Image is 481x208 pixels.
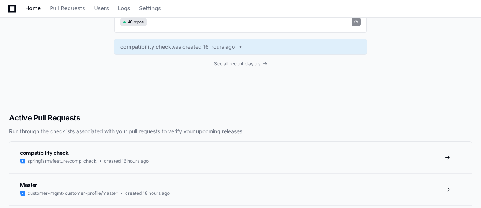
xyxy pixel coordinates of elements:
[9,173,472,205] a: Mastercustomer-mgmt-customer-profile/mastercreated 18 hours ago
[9,112,472,123] h2: Active Pull Requests
[125,190,170,196] span: created 18 hours ago
[214,61,260,67] span: See all recent players
[120,43,361,51] a: compatibility checkwas created 16 hours ago
[104,158,149,164] span: created 16 hours ago
[25,6,41,11] span: Home
[128,19,144,25] span: 46 repos
[28,190,118,196] span: customer-mgmt-customer-profile/master
[118,6,130,11] span: Logs
[9,142,472,173] a: compatibility checkspringfarm/feature/comp_checkcreated 16 hours ago
[120,43,171,51] span: compatibility check
[50,6,85,11] span: Pull Requests
[9,128,472,135] p: Run through the checklists associated with your pull requests to verify your upcoming releases.
[28,158,97,164] span: springfarm/feature/comp_check
[171,43,235,51] span: was created 16 hours ago
[20,182,37,188] span: Master
[94,6,109,11] span: Users
[139,6,161,11] span: Settings
[114,61,367,67] a: See all recent players
[20,149,68,156] span: compatibility check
